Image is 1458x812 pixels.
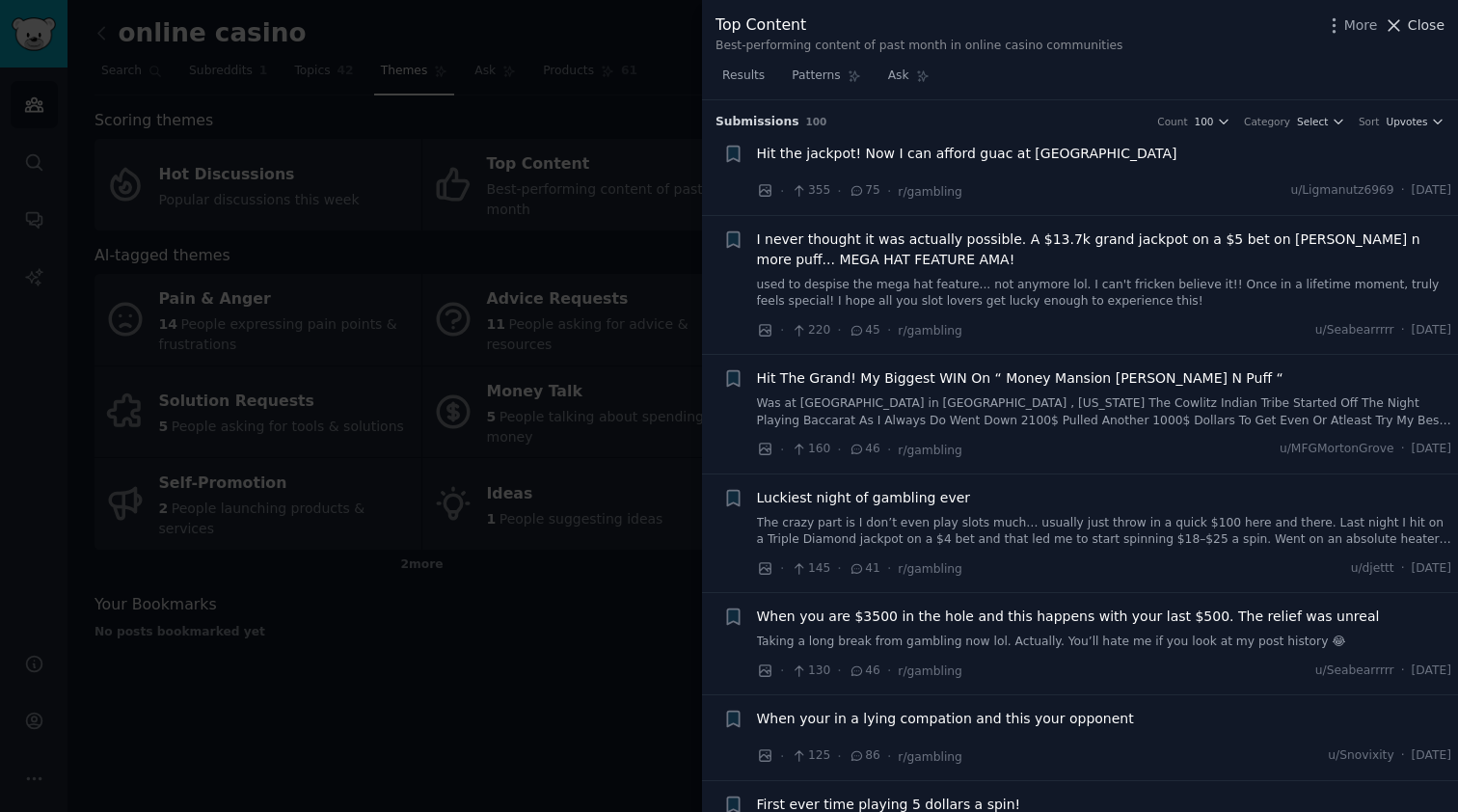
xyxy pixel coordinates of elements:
[837,558,841,579] span: ·
[898,324,962,338] span: r/gambling
[1157,115,1187,128] div: Count
[791,441,830,458] span: 160
[1401,663,1405,680] span: ·
[849,663,880,680] span: 46
[806,116,827,127] span: 100
[1401,747,1405,765] span: ·
[1324,15,1378,36] button: More
[1386,115,1427,128] span: Upvotes
[1401,182,1405,200] span: ·
[1344,15,1378,36] span: More
[898,185,962,199] span: r/gambling
[1315,663,1394,680] span: u/Seabearrrrr
[791,747,830,765] span: 125
[1401,560,1405,578] span: ·
[722,68,765,85] span: Results
[1315,322,1394,339] span: u/Seabearrrrr
[898,664,962,678] span: r/gambling
[1412,441,1451,458] span: [DATE]
[888,68,909,85] span: Ask
[757,709,1134,729] a: When your in a lying compation and this your opponent
[780,746,784,767] span: ·
[1412,663,1451,680] span: [DATE]
[837,320,841,340] span: ·
[1244,115,1290,128] div: Category
[887,558,891,579] span: ·
[791,182,830,200] span: 355
[887,746,891,767] span: ·
[757,607,1380,627] a: When you are $3500 in the hole and this happens with your last $500. The relief was unreal
[898,444,962,457] span: r/gambling
[757,277,1452,311] a: used to despise the mega hat feature... not anymore lol. I can't fricken believe it!! Once in a l...
[757,230,1452,270] a: I never thought it was actually possible. A $13.7k grand jackpot on a $5 bet on [PERSON_NAME] n m...
[1412,322,1451,339] span: [DATE]
[1412,560,1451,578] span: [DATE]
[757,488,971,508] a: Luckiest night of gambling ever
[837,440,841,460] span: ·
[1297,115,1328,128] span: Select
[898,750,962,764] span: r/gambling
[837,746,841,767] span: ·
[780,661,784,681] span: ·
[715,61,771,100] a: Results
[791,560,830,578] span: 145
[1401,441,1405,458] span: ·
[849,441,880,458] span: 46
[1290,182,1393,200] span: u/Ligmanutz6969
[849,182,880,200] span: 75
[791,663,830,680] span: 130
[1384,15,1444,36] button: Close
[780,440,784,460] span: ·
[1351,560,1394,578] span: u/djettt
[715,114,799,131] span: Submission s
[791,322,830,339] span: 220
[1328,747,1393,765] span: u/Snovixity
[780,558,784,579] span: ·
[849,560,880,578] span: 41
[785,61,867,100] a: Patterns
[757,395,1452,429] a: Was at [GEOGRAPHIC_DATA] in [GEOGRAPHIC_DATA] , [US_STATE] The Cowlitz Indian Tribe Started Off T...
[849,322,880,339] span: 45
[837,661,841,681] span: ·
[1401,322,1405,339] span: ·
[849,747,880,765] span: 86
[780,320,784,340] span: ·
[837,181,841,202] span: ·
[757,515,1452,549] a: The crazy part is I don’t even play slots much… usually just throw in a quick $100 here and there...
[715,38,1122,55] div: Best-performing content of past month in online casino communities
[757,634,1452,651] a: Taking a long break from gambling now lol. Actually. You’ll hate me if you look at my post history 😂
[715,14,1122,38] div: Top Content
[1408,15,1444,36] span: Close
[1195,115,1214,128] span: 100
[1359,115,1380,128] div: Sort
[757,368,1283,389] a: Hit The Grand! My Biggest WIN On “ Money Mansion [PERSON_NAME] N Puff “
[1412,747,1451,765] span: [DATE]
[1297,115,1345,128] button: Select
[887,181,891,202] span: ·
[881,61,936,100] a: Ask
[792,68,840,85] span: Patterns
[1386,115,1444,128] button: Upvotes
[1280,441,1394,458] span: u/MFGMortonGrove
[887,661,891,681] span: ·
[887,440,891,460] span: ·
[898,562,962,576] span: r/gambling
[757,144,1177,164] a: Hit the jackpot! Now I can afford guac at [GEOGRAPHIC_DATA]
[780,181,784,202] span: ·
[887,320,891,340] span: ·
[1412,182,1451,200] span: [DATE]
[1195,115,1231,128] button: 100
